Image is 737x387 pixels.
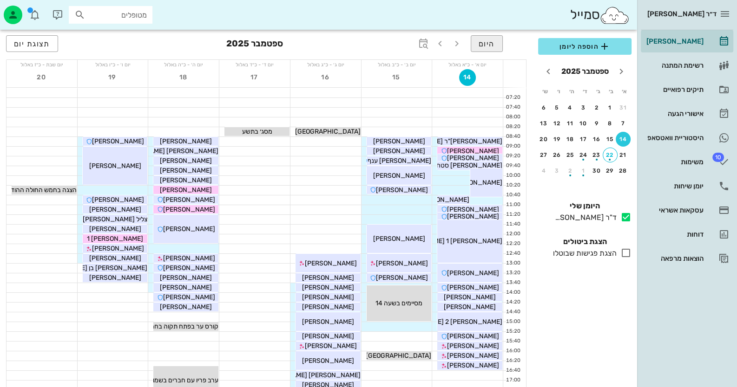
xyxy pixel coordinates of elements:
[503,142,522,150] div: 09:00
[83,215,147,223] span: צליל [PERSON_NAME]
[540,63,557,80] button: חודש הבא
[503,230,522,238] div: 12:00
[538,38,632,55] button: הוספה ליומן
[503,191,522,199] div: 10:40
[589,116,604,131] button: 9
[550,132,565,147] button: 19
[447,361,499,369] span: [PERSON_NAME]
[146,376,218,384] span: ערב פריו עם חברים בשמונה
[576,116,591,131] button: 10
[431,161,502,169] span: [PERSON_NAME] סטחוב
[603,104,618,111] div: 1
[302,332,354,340] span: [PERSON_NAME]
[645,255,704,262] div: הוצאות מרפאה
[536,136,551,142] div: 20
[447,206,499,213] span: [PERSON_NAME]
[503,298,522,306] div: 14:20
[645,62,704,69] div: רשימת המתנה
[302,303,354,311] span: [PERSON_NAME]
[368,157,431,165] span: [PERSON_NAME] ענף
[503,357,522,365] div: 16:20
[616,163,631,178] button: 28
[603,116,618,131] button: 8
[570,5,630,25] div: סמייל
[549,248,617,259] div: הצגת פגישות שבוטלו
[111,322,218,330] span: קורס ער בפתח תקוה בחמש לצאת מוקדם
[92,196,144,204] span: [PERSON_NAME]
[163,206,215,213] span: [PERSON_NAME]
[27,7,33,13] span: תג
[89,254,141,262] span: [PERSON_NAME]
[645,110,704,117] div: אישורי הגעה
[503,220,522,228] div: 11:40
[563,132,578,147] button: 18
[536,163,551,178] button: 4
[616,104,631,111] div: 31
[447,352,499,360] span: [PERSON_NAME]
[603,100,618,115] button: 1
[175,73,192,81] span: 18
[302,357,354,365] span: [PERSON_NAME]
[558,62,612,81] button: ספטמבר 2025
[375,299,422,307] span: מסיימים בשעה 14
[33,69,50,86] button: 20
[366,352,431,360] span: [GEOGRAPHIC_DATA]
[589,104,604,111] div: 2
[503,318,522,326] div: 15:00
[87,235,143,243] span: [PERSON_NAME] 1
[616,168,631,174] div: 28
[589,148,604,162] button: 23
[616,132,631,147] button: 14
[373,137,425,145] span: [PERSON_NAME]
[645,158,704,166] div: משימות
[589,163,604,178] button: 30
[163,254,215,262] span: [PERSON_NAME]
[290,60,361,69] div: יום ג׳ - כ״ג באלול
[160,167,212,174] span: [PERSON_NAME]
[592,84,604,99] th: ג׳
[388,73,405,81] span: 15
[376,186,428,194] span: [PERSON_NAME]
[546,41,624,52] span: הוספה ליומן
[89,225,141,233] span: [PERSON_NAME]
[641,127,733,149] a: היסטוריית וואטסאפ
[550,148,565,162] button: 26
[589,132,604,147] button: 16
[175,69,192,86] button: 18
[645,206,704,214] div: עסקאות אשראי
[417,196,469,204] span: [PERSON_NAME]
[160,274,212,282] span: [PERSON_NAME]
[550,120,565,127] div: 12
[7,60,77,69] div: יום שבת - כ״ז באלול
[160,157,212,165] span: [PERSON_NAME]
[148,60,219,69] div: יום ה׳ - כ״ה באלול
[536,116,551,131] button: 13
[563,163,578,178] button: 2
[536,104,551,111] div: 6
[305,342,357,350] span: [PERSON_NAME]
[160,176,212,184] span: [PERSON_NAME]
[255,371,361,379] span: [PERSON_NAME] [PERSON_NAME]
[317,73,334,81] span: 16
[589,120,604,127] div: 9
[459,69,476,86] button: 14
[35,264,147,272] span: [PERSON_NAME] בן [PERSON_NAME]
[447,154,499,162] span: [PERSON_NAME]
[616,148,631,162] button: 21
[89,162,141,170] span: [PERSON_NAME]
[459,73,476,81] span: 14
[6,35,58,52] button: תצוגת יום
[576,148,591,162] button: 24
[450,179,502,187] span: [PERSON_NAME]
[503,367,522,374] div: 16:40
[576,120,591,127] div: 10
[589,100,604,115] button: 2
[503,211,522,219] div: 11:20
[539,84,551,99] th: ש׳
[503,347,522,355] div: 16:00
[645,134,704,142] div: היסטוריית וואטסאפ
[641,175,733,197] a: יומן שיחות
[317,69,334,86] button: 16
[503,133,522,141] div: 08:40
[302,274,354,282] span: [PERSON_NAME]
